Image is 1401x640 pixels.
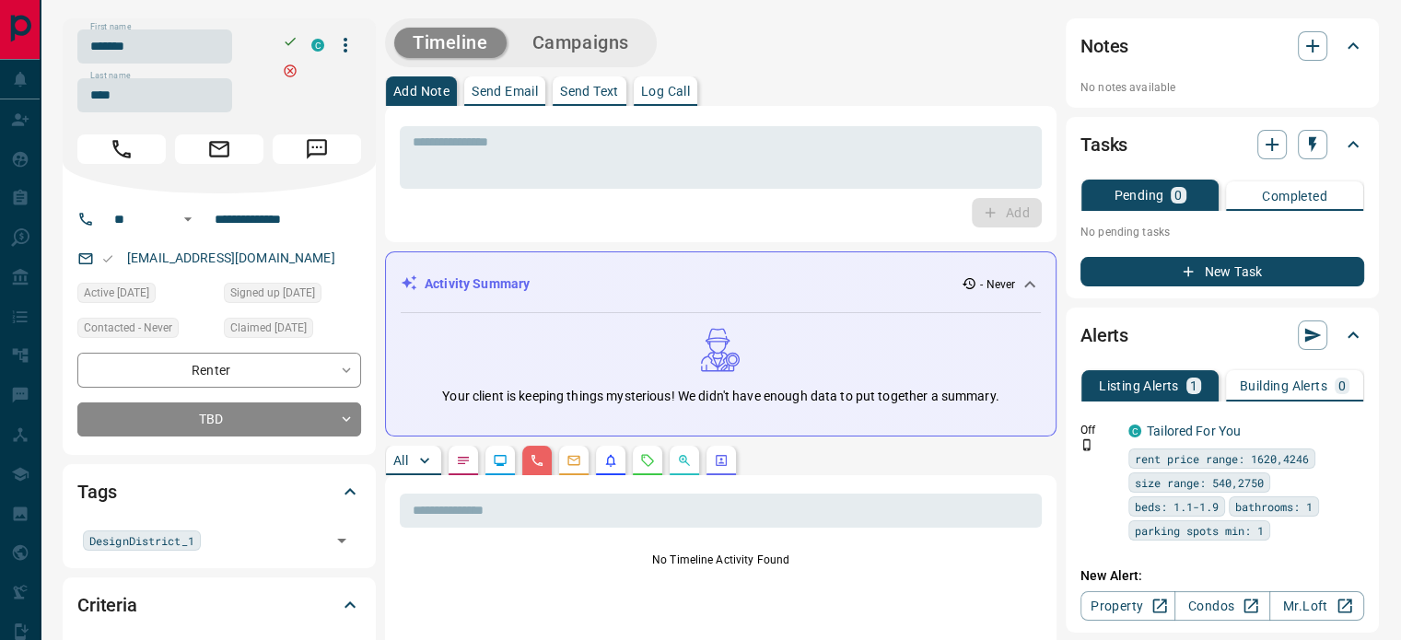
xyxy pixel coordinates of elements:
span: rent price range: 1620,4246 [1135,449,1309,468]
div: Renter [77,353,361,387]
p: Listing Alerts [1099,379,1179,392]
button: Open [329,528,355,553]
a: Condos [1174,591,1269,621]
p: Send Text [560,85,619,98]
span: Email [175,134,263,164]
svg: Email Valid [101,252,114,265]
p: Log Call [641,85,690,98]
p: No pending tasks [1080,218,1364,246]
a: Tailored For You [1147,424,1241,438]
div: TBD [77,402,361,436]
svg: Listing Alerts [603,453,618,468]
label: Last name [90,70,131,82]
p: - Never [980,276,1015,293]
p: Completed [1262,190,1327,203]
span: Claimed [DATE] [230,319,307,337]
svg: Requests [640,453,655,468]
h2: Notes [1080,31,1128,61]
div: condos.ca [311,39,324,52]
p: No Timeline Activity Found [400,552,1042,568]
span: Active [DATE] [84,284,149,302]
p: Send Email [472,85,538,98]
svg: Lead Browsing Activity [493,453,508,468]
button: Open [177,208,199,230]
svg: Opportunities [677,453,692,468]
p: All [393,454,408,467]
p: 0 [1174,189,1182,202]
span: Contacted - Never [84,319,172,337]
svg: Calls [530,453,544,468]
div: Tue Oct 06 2020 [224,318,361,343]
span: bathrooms: 1 [1235,497,1313,516]
span: size range: 540,2750 [1135,473,1264,492]
p: Pending [1114,189,1163,202]
div: Criteria [77,583,361,627]
span: parking spots min: 1 [1135,521,1264,540]
span: Message [273,134,361,164]
div: Tags [77,470,361,514]
p: 0 [1338,379,1346,392]
button: Timeline [394,28,507,58]
p: Building Alerts [1240,379,1327,392]
div: Activity Summary- Never [401,267,1041,301]
p: 1 [1190,379,1197,392]
a: Property [1080,591,1175,621]
button: New Task [1080,257,1364,286]
h2: Tags [77,477,116,506]
p: New Alert: [1080,566,1364,586]
p: Add Note [393,85,449,98]
a: [EMAIL_ADDRESS][DOMAIN_NAME] [127,250,335,265]
span: beds: 1.1-1.9 [1135,497,1219,516]
a: Mr.Loft [1269,591,1364,621]
h2: Tasks [1080,130,1127,159]
div: condos.ca [1128,425,1141,437]
div: Mon Feb 07 2022 [77,283,215,308]
h2: Criteria [77,590,137,620]
div: Alerts [1080,313,1364,357]
svg: Emails [566,453,581,468]
svg: Notes [456,453,471,468]
p: Activity Summary [425,274,530,294]
svg: Push Notification Only [1080,438,1093,451]
button: Campaigns [514,28,648,58]
label: First name [90,21,131,33]
div: Notes [1080,24,1364,68]
span: Call [77,134,166,164]
h2: Alerts [1080,320,1128,350]
div: Tue Jun 02 2020 [224,283,361,308]
p: Off [1080,422,1117,438]
span: Signed up [DATE] [230,284,315,302]
p: Your client is keeping things mysterious! We didn't have enough data to put together a summary. [442,387,998,406]
div: Tasks [1080,122,1364,167]
svg: Agent Actions [714,453,729,468]
span: DesignDistrict_1 [89,531,194,550]
p: No notes available [1080,79,1364,96]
